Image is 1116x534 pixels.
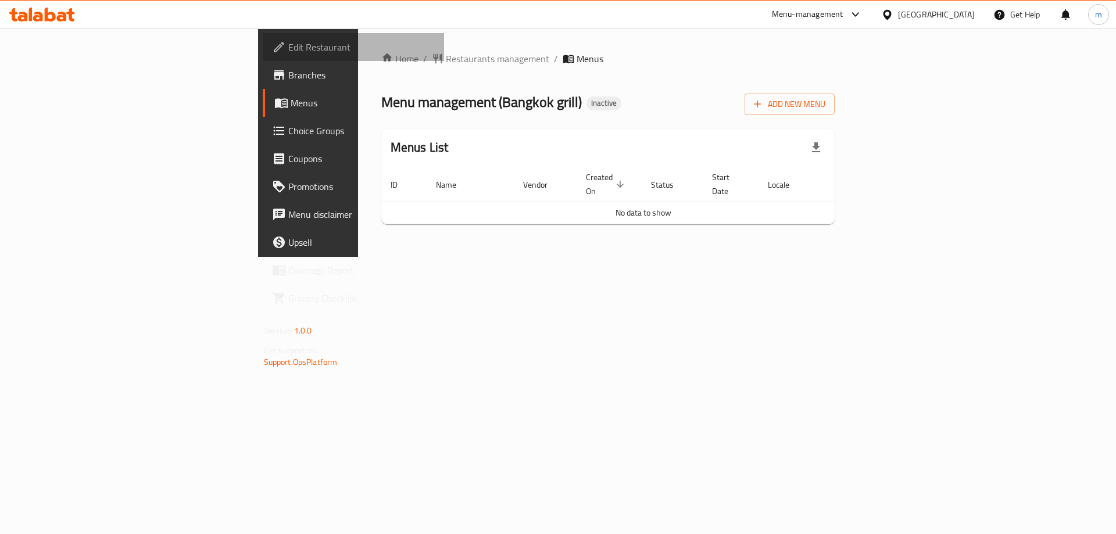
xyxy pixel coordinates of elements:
[1095,8,1102,21] span: m
[263,228,445,256] a: Upsell
[263,61,445,89] a: Branches
[818,167,906,202] th: Actions
[288,152,435,166] span: Coupons
[264,343,317,358] span: Get support on:
[263,33,445,61] a: Edit Restaurant
[745,94,835,115] button: Add New Menu
[898,8,975,21] div: [GEOGRAPHIC_DATA]
[288,207,435,221] span: Menu disclaimer
[291,96,435,110] span: Menus
[288,291,435,305] span: Grocery Checklist
[381,167,906,224] table: enhanced table
[577,52,603,66] span: Menus
[264,323,292,338] span: Version:
[263,200,445,228] a: Menu disclaimer
[586,98,621,108] span: Inactive
[263,117,445,145] a: Choice Groups
[264,354,338,370] a: Support.OpsPlatform
[381,89,582,115] span: Menu management ( Bangkok grill )
[432,52,549,66] a: Restaurants management
[288,40,435,54] span: Edit Restaurant
[586,170,628,198] span: Created On
[651,178,689,192] span: Status
[523,178,563,192] span: Vendor
[288,124,435,138] span: Choice Groups
[288,235,435,249] span: Upsell
[263,284,445,312] a: Grocery Checklist
[263,89,445,117] a: Menus
[263,256,445,284] a: Coverage Report
[288,180,435,193] span: Promotions
[391,178,413,192] span: ID
[288,68,435,82] span: Branches
[436,178,471,192] span: Name
[263,145,445,173] a: Coupons
[381,52,835,66] nav: breadcrumb
[554,52,558,66] li: /
[754,97,825,112] span: Add New Menu
[772,8,843,21] div: Menu-management
[391,139,449,156] h2: Menus List
[616,205,671,220] span: No data to show
[263,173,445,200] a: Promotions
[586,96,621,110] div: Inactive
[768,178,804,192] span: Locale
[446,52,549,66] span: Restaurants management
[288,263,435,277] span: Coverage Report
[712,170,745,198] span: Start Date
[802,134,830,162] div: Export file
[294,323,312,338] span: 1.0.0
